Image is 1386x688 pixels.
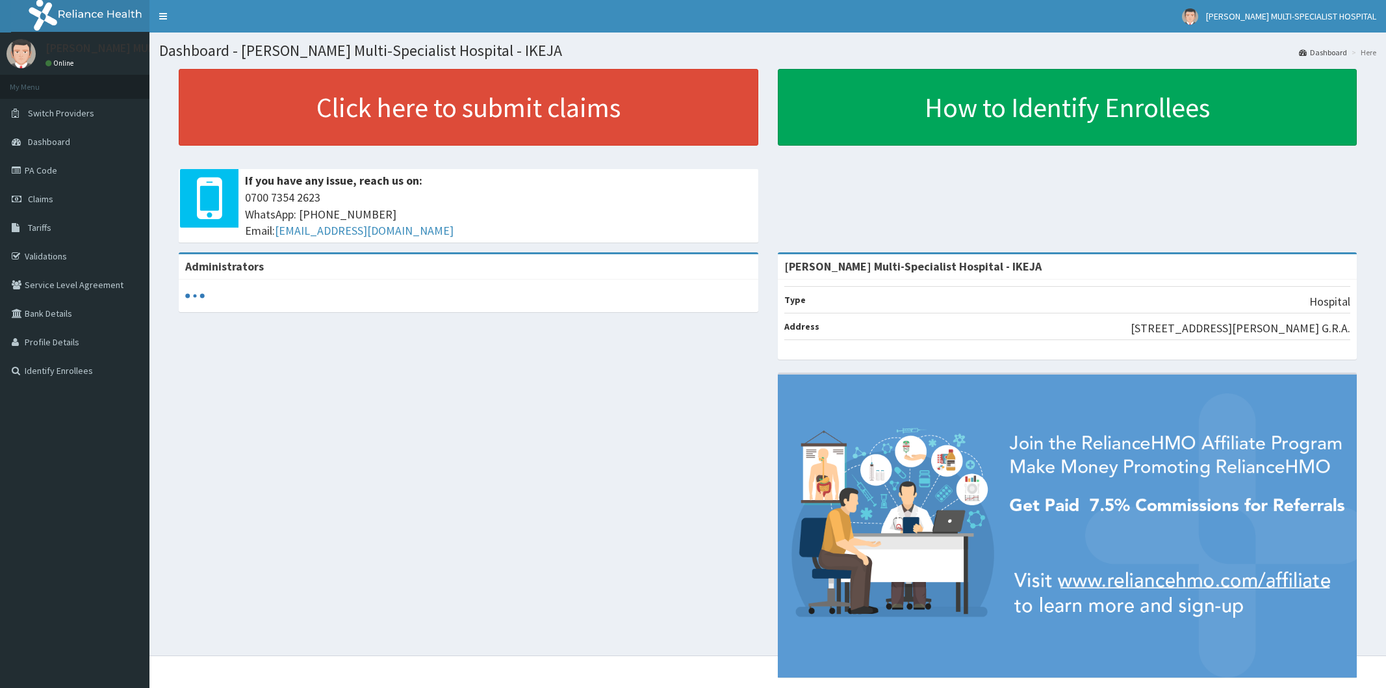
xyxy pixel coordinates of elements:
b: Address [784,321,819,332]
span: Claims [28,193,53,205]
span: Switch Providers [28,107,94,119]
svg: audio-loading [185,286,205,306]
a: Click here to submit claims [179,69,758,146]
img: User Image [6,39,36,68]
li: Here [1348,47,1376,58]
img: User Image [1182,8,1198,25]
a: [EMAIL_ADDRESS][DOMAIN_NAME] [275,223,454,238]
span: [PERSON_NAME] MULTI-SPECIALIST HOSPITAL [1206,10,1376,22]
a: Dashboard [1299,47,1347,58]
span: Tariffs [28,222,51,233]
p: [PERSON_NAME] MULTI-SPECIALIST HOSPITAL [45,42,278,54]
img: provider-team-banner.png [778,375,1357,678]
p: [STREET_ADDRESS][PERSON_NAME] G.R.A. [1131,320,1350,337]
p: Hospital [1309,293,1350,310]
a: How to Identify Enrollees [778,69,1357,146]
strong: [PERSON_NAME] Multi-Specialist Hospital - IKEJA [784,259,1042,274]
b: If you have any issue, reach us on: [245,173,422,188]
span: 0700 7354 2623 WhatsApp: [PHONE_NUMBER] Email: [245,189,752,239]
a: Online [45,59,77,68]
h1: Dashboard - [PERSON_NAME] Multi-Specialist Hospital - IKEJA [159,42,1376,59]
b: Type [784,294,806,306]
b: Administrators [185,259,264,274]
span: Dashboard [28,136,70,148]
